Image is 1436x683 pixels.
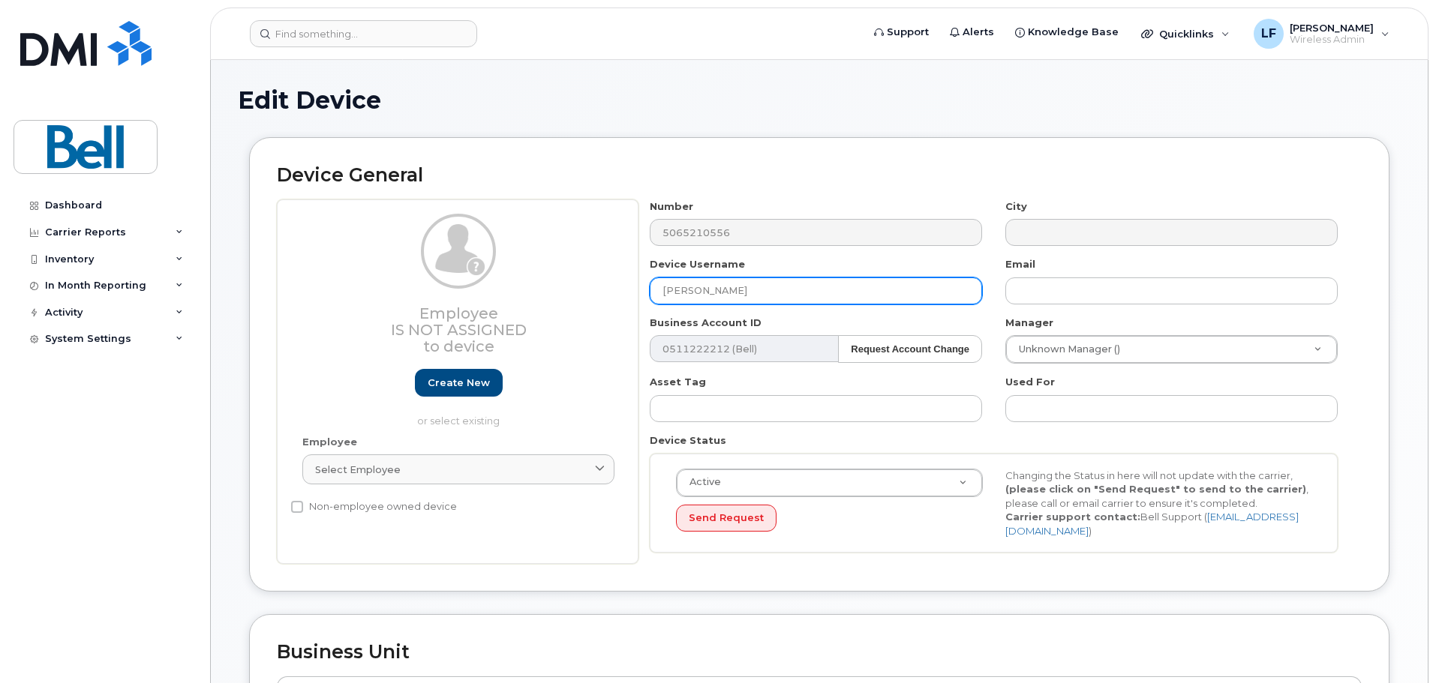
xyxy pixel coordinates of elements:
strong: (please click on "Send Request" to send to the carrier) [1005,483,1306,495]
p: or select existing [302,414,614,428]
input: Non-employee owned device [291,501,303,513]
label: City [1005,199,1027,214]
strong: Carrier support contact: [1005,511,1140,523]
div: Changing the Status in here will not update with the carrier, , please call or email carrier to e... [994,469,1323,538]
label: Asset Tag [650,375,706,389]
label: Non-employee owned device [291,498,457,516]
h3: Employee [302,305,614,355]
span: Active [680,475,721,489]
h2: Device General [277,165,1362,186]
a: Active [677,469,982,496]
label: Employee [302,435,357,449]
label: Manager [1005,316,1053,330]
button: Send Request [676,505,777,532]
button: Request Account Change [838,335,982,363]
a: Select employee [302,454,614,484]
span: to device [423,337,494,355]
strong: Request Account Change [851,343,969,355]
label: Email [1005,257,1035,271]
label: Business Account ID [650,316,762,330]
a: Unknown Manager () [1006,336,1337,363]
span: Select employee [315,463,401,477]
span: Unknown Manager () [1010,343,1120,356]
a: Create new [415,369,503,397]
h2: Business Unit [277,642,1362,663]
label: Number [650,199,693,214]
label: Device Status [650,433,726,448]
span: Is not assigned [391,321,527,339]
label: Used For [1005,375,1055,389]
label: Device Username [650,257,745,271]
a: [EMAIL_ADDRESS][DOMAIN_NAME] [1005,511,1299,537]
h1: Edit Device [238,87,1401,113]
